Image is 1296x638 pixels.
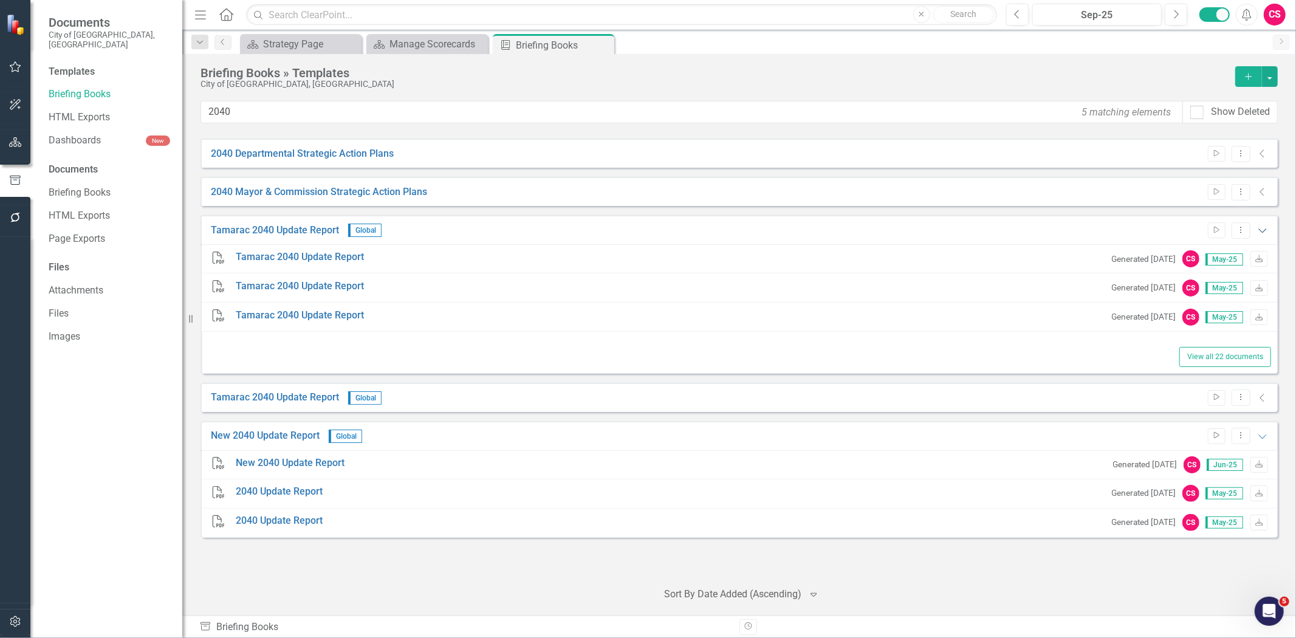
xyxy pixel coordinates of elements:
[1179,347,1271,366] button: View all 22 documents
[49,65,170,79] div: Templates
[1182,514,1199,531] div: CS
[1211,105,1270,119] div: Show Deleted
[1205,253,1243,266] span: May-25
[1182,280,1199,297] div: CS
[1112,311,1176,323] small: Generated [DATE]
[1182,250,1199,267] div: CS
[201,66,1229,80] div: Briefing Books » Templates
[49,261,170,275] div: Files
[1113,459,1178,470] small: Generated [DATE]
[1112,253,1176,265] small: Generated [DATE]
[1205,311,1243,323] span: May-25
[49,15,170,30] span: Documents
[49,186,170,200] a: Briefing Books
[49,134,146,148] a: Dashboards
[1078,102,1174,122] div: 5 matching elements
[246,4,997,26] input: Search ClearPoint...
[1032,4,1162,26] button: Sep-25
[1205,282,1243,294] span: May-25
[1112,487,1176,499] small: Generated [DATE]
[1037,8,1157,22] div: Sep-25
[49,330,170,344] a: Images
[49,232,170,246] a: Page Exports
[1182,309,1199,326] div: CS
[49,163,170,177] div: Documents
[950,9,976,19] span: Search
[933,6,994,23] button: Search
[1112,282,1176,293] small: Generated [DATE]
[5,13,27,35] img: ClearPoint Strategy
[1184,456,1201,473] div: CS
[236,514,323,528] a: 2040 Update Report
[243,36,358,52] a: Strategy Page
[211,429,320,443] a: New 2040 Update Report
[369,36,485,52] a: Manage Scorecards
[49,307,170,321] a: Files
[1255,597,1284,626] iframe: Intercom live chat
[211,224,339,238] a: Tamarac 2040 Update Report
[211,391,339,405] a: Tamarac 2040 Update Report
[49,209,170,223] a: HTML Exports
[1264,4,1286,26] button: CS
[348,391,382,405] span: Global
[1112,516,1176,528] small: Generated [DATE]
[1207,459,1243,471] span: Jun-25
[201,80,1229,89] div: City of [GEOGRAPHIC_DATA], [GEOGRAPHIC_DATA]
[201,101,1183,123] input: Filter Templates...
[236,250,364,264] a: Tamarac 2040 Update Report
[1182,485,1199,502] div: CS
[263,36,358,52] div: Strategy Page
[329,430,362,443] span: Global
[49,284,170,298] a: Attachments
[236,280,364,293] a: Tamarac 2040 Update Report
[211,147,394,161] a: 2040 Departmental Strategic Action Plans
[348,224,382,237] span: Global
[389,36,485,52] div: Manage Scorecards
[1205,487,1243,499] span: May-25
[236,309,364,323] a: Tamarac 2040 Update Report
[516,38,611,53] div: Briefing Books
[199,620,730,634] div: Briefing Books
[211,185,427,199] a: 2040 Mayor & Commission Strategic Action Plans
[1205,516,1243,529] span: May-25
[236,456,345,470] a: New 2040 Update Report
[1280,597,1289,606] span: 5
[49,111,170,125] a: HTML Exports
[236,485,323,499] a: 2040 Update Report
[49,30,170,50] small: City of [GEOGRAPHIC_DATA], [GEOGRAPHIC_DATA]
[49,87,170,101] a: Briefing Books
